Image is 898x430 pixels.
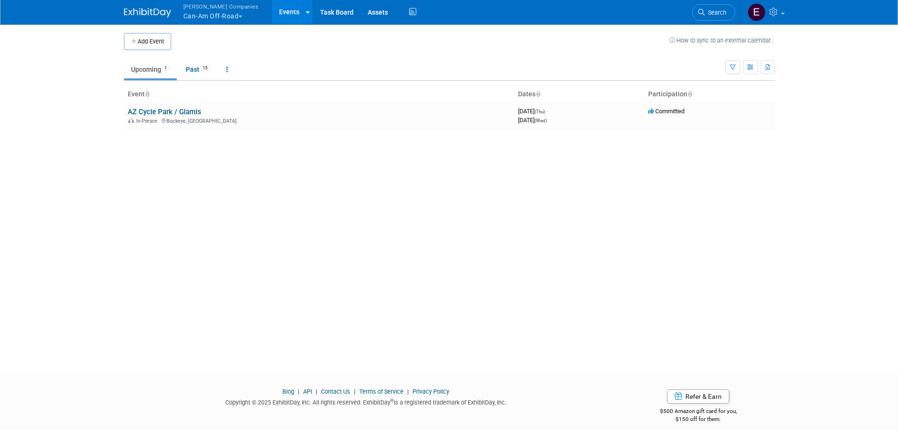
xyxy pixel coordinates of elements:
div: $500 Amazon gift card for you, [622,401,774,423]
th: Dates [514,86,644,102]
span: (Thu) [535,109,545,114]
span: [DATE] [518,117,547,124]
a: Search [692,4,735,21]
a: Past15 [179,60,217,78]
th: Participation [644,86,774,102]
a: API [303,388,312,395]
a: Sort by Participation Type [687,90,692,98]
span: [DATE] [518,108,548,115]
a: AZ Cycle Park / Glamis [128,108,201,116]
span: Committed [648,108,684,115]
div: $150 off for them. [622,415,774,423]
a: Refer & Earn [667,389,729,404]
img: ExhibitDay [124,8,171,17]
th: Event [124,86,514,102]
a: Sort by Event Name [145,90,149,98]
a: How to sync to an external calendar... [669,37,774,44]
a: Blog [282,388,294,395]
img: In-Person Event [128,118,134,123]
a: Terms of Service [359,388,404,395]
span: 1 [162,65,170,72]
a: Upcoming1 [124,60,177,78]
span: In-Person [136,118,160,124]
img: Emily Mooney [748,3,766,21]
a: Sort by Start Date [536,90,540,98]
span: 15 [200,65,210,72]
button: Add Event [124,33,171,50]
span: - [546,108,548,115]
span: Search [705,9,726,16]
sup: ® [390,398,394,403]
span: (Wed) [535,118,547,123]
div: Copyright © 2025 ExhibitDay, Inc. All rights reserved. ExhibitDay is a registered trademark of Ex... [124,396,609,407]
span: | [296,388,302,395]
span: [PERSON_NAME] Companies [183,1,259,11]
span: | [313,388,320,395]
span: | [405,388,411,395]
a: Privacy Policy [412,388,449,395]
a: Contact Us [321,388,350,395]
span: | [352,388,358,395]
div: Buckeye, [GEOGRAPHIC_DATA] [128,117,511,124]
